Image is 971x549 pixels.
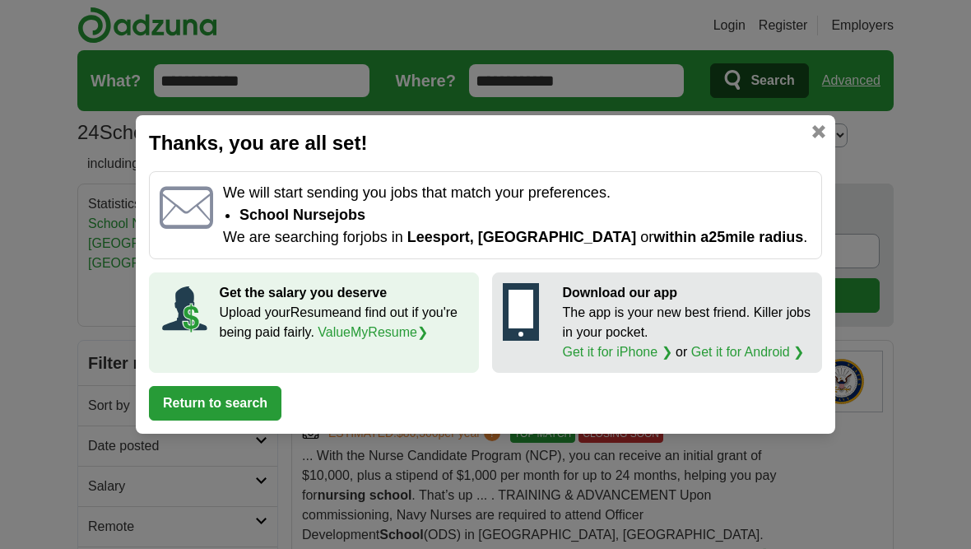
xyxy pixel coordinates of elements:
p: Download our app [563,283,812,303]
span: within a 25 mile radius [653,229,803,245]
p: We are searching for jobs in or . [223,226,811,249]
a: Get it for iPhone ❯ [563,345,672,359]
li: School Nurse jobs [239,204,811,226]
span: Leesport, [GEOGRAPHIC_DATA] [407,229,636,245]
p: We will start sending you jobs that match your preferences. [223,182,811,204]
button: Return to search [149,386,281,421]
a: ValueMyResume❯ [318,325,428,339]
h2: Thanks, you are all set! [149,128,822,158]
a: Get it for Android ❯ [691,345,805,359]
p: The app is your new best friend. Killer jobs in your pocket. or [563,303,812,362]
p: Get the salary you deserve [220,283,469,303]
p: Upload your Resume and find out if you're being paid fairly. [220,303,469,342]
